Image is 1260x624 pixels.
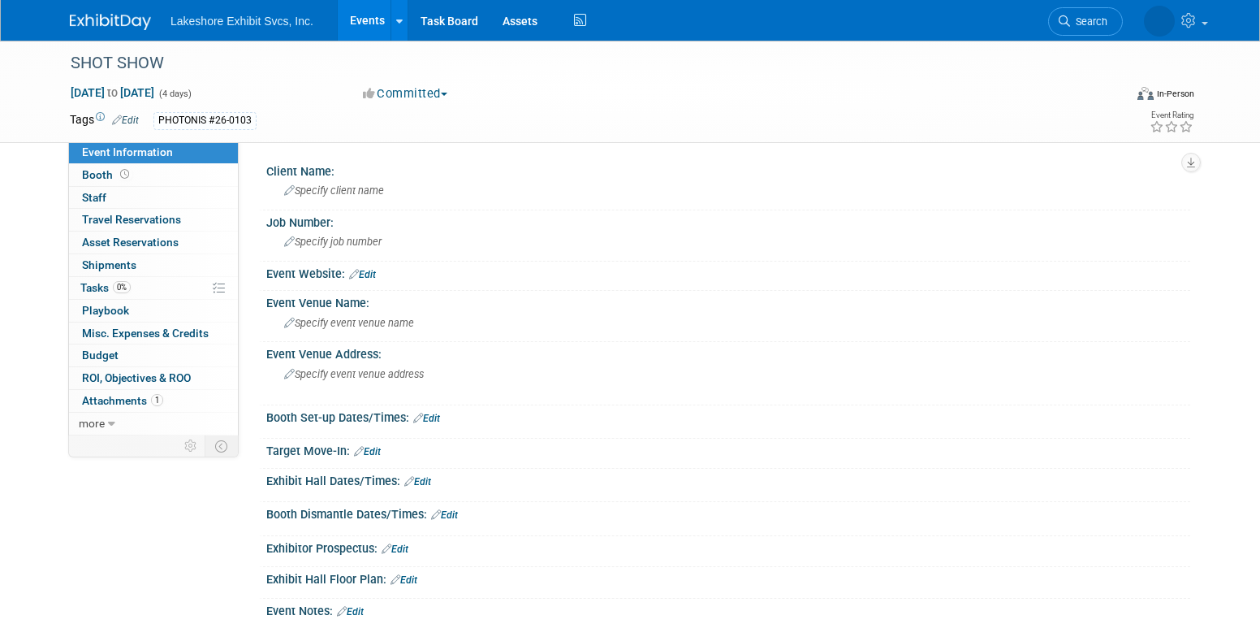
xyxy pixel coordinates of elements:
a: Edit [391,574,417,586]
span: Booth [82,168,132,181]
td: Personalize Event Tab Strip [177,435,205,457]
span: Search [1070,15,1107,28]
a: Travel Reservations [69,209,238,231]
a: Event Information [69,141,238,163]
img: MICHELLE MOYA [1144,6,1175,37]
td: Toggle Event Tabs [205,435,239,457]
div: PHOTONIS #26-0103 [153,112,257,129]
img: Format-Inperson.png [1137,87,1154,100]
span: Attachments [82,394,163,407]
span: Tasks [80,281,131,294]
span: Playbook [82,304,129,317]
a: Edit [431,509,458,521]
span: Specify client name [284,184,384,197]
div: Booth Dismantle Dates/Times: [266,502,1190,523]
a: Shipments [69,254,238,276]
a: Attachments1 [69,390,238,412]
span: Asset Reservations [82,236,179,249]
span: Shipments [82,258,136,271]
div: Event Format [1027,84,1194,109]
div: Exhibit Hall Dates/Times: [266,469,1190,490]
span: Event Information [82,145,173,158]
div: Exhibitor Prospectus: [266,536,1190,557]
div: Event Rating [1150,111,1193,119]
span: [DATE] [DATE] [70,85,155,100]
a: Asset Reservations [69,232,238,253]
div: Booth Set-up Dates/Times: [266,405,1190,427]
a: Budget [69,344,238,366]
a: Edit [413,413,440,424]
img: ExhibitDay [70,14,151,30]
span: (4 days) [157,89,192,99]
span: Specify job number [284,236,382,248]
span: Staff [82,191,106,204]
span: Specify event venue name [284,317,414,329]
div: Exhibit Hall Floor Plan: [266,567,1190,588]
a: Edit [112,115,139,126]
span: Lakeshore Exhibit Svcs, Inc. [170,15,313,28]
button: Committed [357,85,454,102]
a: ROI, Objectives & ROO [69,367,238,389]
div: Event Notes: [266,599,1190,620]
span: Specify event venue address [284,368,424,380]
a: Edit [354,446,381,457]
td: Tags [70,111,139,130]
span: to [105,86,120,99]
div: SHOT SHOW [65,49,1098,78]
a: Edit [404,476,431,487]
span: 0% [113,281,131,293]
div: In-Person [1156,88,1194,100]
span: 1 [151,394,163,406]
div: Event Venue Address: [266,342,1190,362]
a: Search [1048,7,1123,36]
a: Tasks0% [69,277,238,299]
span: Booth not reserved yet [117,168,132,180]
div: Event Venue Name: [266,291,1190,311]
a: Edit [337,606,364,617]
span: Misc. Expenses & Credits [82,327,209,340]
span: Travel Reservations [82,213,181,226]
span: more [79,417,105,430]
span: ROI, Objectives & ROO [82,371,191,384]
div: Job Number: [266,210,1190,231]
a: Booth [69,164,238,186]
span: Budget [82,349,119,362]
div: Target Move-In: [266,439,1190,460]
a: Edit [349,269,376,280]
a: more [69,413,238,435]
div: Client Name: [266,159,1190,180]
a: Playbook [69,300,238,322]
a: Misc. Expenses & Credits [69,323,238,344]
a: Staff [69,187,238,209]
div: Event Website: [266,262,1190,283]
a: Edit [382,544,408,555]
